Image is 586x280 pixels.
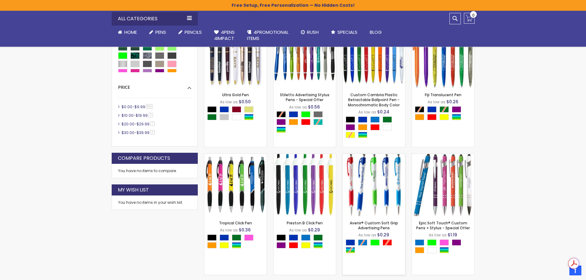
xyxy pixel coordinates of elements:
[244,114,253,120] div: Assorted
[118,155,170,162] strong: Compare Products
[452,106,461,112] div: Purple
[377,232,389,238] span: $0.29
[415,239,424,246] div: Blue Light
[301,242,310,248] div: Yellow
[148,113,153,117] span: 3
[220,235,229,241] div: Blue
[122,104,132,109] span: $0.00
[308,227,320,233] span: $0.29
[134,104,145,109] span: $9.99
[120,130,157,135] a: $30.00-$39.993
[122,130,134,135] span: $30.00
[452,114,461,120] div: Assorted
[277,119,286,125] div: Purple
[358,109,376,115] span: As low as
[427,106,437,112] div: Blue
[244,106,253,112] div: Gold
[343,26,405,88] img: Custom Cambria Plastic Retractable Ballpoint Pen - Monochromatic Body Color
[239,99,251,105] span: $0.50
[122,121,134,127] span: $20.00
[277,127,286,133] div: Assorted
[346,116,355,123] div: Black
[118,80,191,90] div: Price
[370,124,380,130] div: Red
[427,247,437,253] div: White
[429,232,447,238] span: As low as
[350,220,398,231] a: Avenir® Custom Soft Grip Advertising Pens
[122,113,134,118] span: $10.00
[425,92,461,97] a: Fiji Translucent Pen
[220,227,238,233] span: As low as
[207,242,217,248] div: Orange
[287,220,323,226] a: Preston B Click Pen
[120,121,157,127] a: $20.00-$29.997
[185,29,202,35] span: Pencils
[277,242,286,248] div: Purple
[412,153,474,159] a: Epic Soft Touch® Custom Pens + Stylus - Special Offer
[301,119,310,125] div: Red
[239,227,251,233] span: $0.36
[364,26,388,39] a: Blog
[346,239,405,255] div: Select A Color
[313,111,323,117] div: Grey
[219,220,252,226] a: Tropical Click Pen
[295,26,325,39] a: Rush
[383,124,392,130] div: White
[214,29,235,41] span: 4Pens 4impact
[232,106,241,112] div: Burgundy
[273,154,336,216] img: Preston B Click Pen
[415,106,474,122] div: Select A Color
[220,106,229,112] div: Blue
[472,12,475,18] span: 0
[273,26,336,88] img: Stiletto Advertising Stylus Pens - Special Offer
[207,106,217,112] div: Black
[440,247,449,253] div: Assorted
[358,132,367,138] div: Assorted
[118,187,149,193] strong: My Wish List
[346,239,355,246] div: Blue
[313,242,323,248] div: Assorted
[232,114,241,120] div: White
[289,119,298,125] div: Orange
[313,235,323,241] div: Green
[452,239,461,246] div: Purple
[464,13,475,24] a: 0
[343,154,405,216] img: Avenir® Custom Soft Grip Advertising Pens
[440,239,449,246] div: Pink
[150,130,155,135] span: 3
[220,114,229,120] div: Silver
[208,26,241,45] a: 4Pens4impact
[289,242,298,248] div: Red
[112,12,198,26] div: All Categories
[232,235,241,241] div: Green
[204,26,267,88] img: Ultra Gold Pen
[289,111,298,117] div: Blue
[377,109,389,115] span: $0.24
[118,200,191,205] div: You have no items in your wish list.
[289,227,307,233] span: As low as
[415,239,474,255] div: Select A Color
[241,26,295,45] a: 4PROMOTIONALITEMS
[146,104,153,109] span: 554
[207,114,217,120] div: Green
[247,29,289,41] span: 4PROMOTIONAL ITEMS
[307,29,319,35] span: Rush
[358,116,367,123] div: Blue
[383,116,392,123] div: Green
[232,242,241,248] div: Assorted
[220,99,238,105] span: As low as
[301,111,310,117] div: Lime Green
[415,114,424,120] div: Orange
[416,220,470,231] a: Epic Soft Touch® Custom Pens + Stylus - Special Offer
[220,242,229,248] div: Yellow
[207,235,217,241] div: Black
[343,153,405,159] a: Avenir® Custom Soft Grip Advertising Pens
[448,232,457,238] span: $1.19
[112,26,143,39] a: Home
[120,104,155,109] a: $0.00-$9.99554
[348,92,400,107] a: Custom Cambria Plastic Retractable Ballpoint Pen - Monochromatic Body Color
[370,116,380,123] div: Blue Light
[207,106,267,122] div: Select A Color
[143,26,172,39] a: Pens
[370,239,380,246] div: Lime Green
